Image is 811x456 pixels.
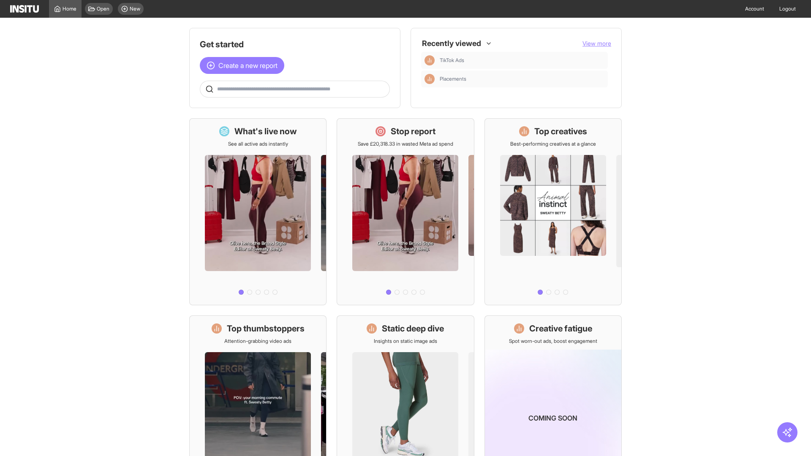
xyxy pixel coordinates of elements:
img: Logo [10,5,39,13]
a: Stop reportSave £20,318.33 in wasted Meta ad spend [337,118,474,305]
span: TikTok Ads [440,57,464,64]
button: View more [582,39,611,48]
span: TikTok Ads [440,57,604,64]
div: Insights [425,74,435,84]
span: View more [582,40,611,47]
h1: Get started [200,38,390,50]
p: Save £20,318.33 in wasted Meta ad spend [358,141,453,147]
a: What's live nowSee all active ads instantly [189,118,327,305]
h1: Stop report [391,125,435,137]
p: Best-performing creatives at a glance [510,141,596,147]
p: See all active ads instantly [228,141,288,147]
div: Insights [425,55,435,65]
h1: Static deep dive [382,323,444,334]
span: Create a new report [218,60,278,71]
a: Top creativesBest-performing creatives at a glance [484,118,622,305]
span: Placements [440,76,466,82]
span: Home [63,5,76,12]
span: Placements [440,76,604,82]
h1: Top creatives [534,125,587,137]
span: New [130,5,140,12]
button: Create a new report [200,57,284,74]
h1: Top thumbstoppers [227,323,305,334]
p: Insights on static image ads [374,338,437,345]
h1: What's live now [234,125,297,137]
span: Open [97,5,109,12]
p: Attention-grabbing video ads [224,338,291,345]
